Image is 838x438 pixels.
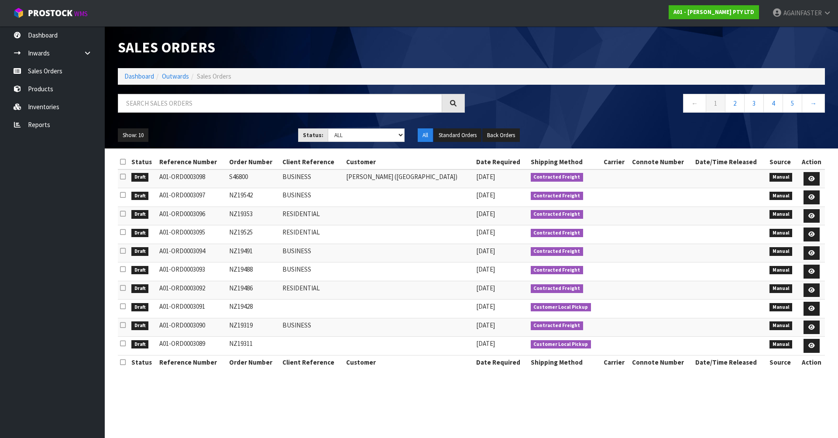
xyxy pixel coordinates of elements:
[157,355,227,369] th: Reference Number
[157,337,227,355] td: A01-ORD0003089
[118,39,465,55] h1: Sales Orders
[478,94,825,115] nav: Page navigation
[280,155,343,169] th: Client Reference
[476,191,495,199] span: [DATE]
[769,303,793,312] span: Manual
[767,355,798,369] th: Source
[157,155,227,169] th: Reference Number
[531,266,584,275] span: Contracted Freight
[118,128,148,142] button: Show: 10
[280,207,343,225] td: RESIDENTIAL
[601,155,630,169] th: Carrier
[476,284,495,292] span: [DATE]
[197,72,231,80] span: Sales Orders
[531,192,584,200] span: Contracted Freight
[227,300,281,318] td: NZ19428
[673,8,754,16] strong: A01 - [PERSON_NAME] PTY LTD
[531,340,591,349] span: Customer Local Pickup
[227,355,281,369] th: Order Number
[157,244,227,262] td: A01-ORD0003094
[227,262,281,281] td: NZ19488
[157,318,227,337] td: A01-ORD0003090
[28,7,72,19] span: ProStock
[476,321,495,329] span: [DATE]
[531,210,584,219] span: Contracted Freight
[13,7,24,18] img: cube-alt.png
[131,340,149,349] span: Draft
[227,225,281,244] td: NZ19525
[474,155,529,169] th: Date Required
[131,229,149,238] span: Draft
[131,284,149,293] span: Draft
[74,10,88,18] small: WMS
[280,244,343,262] td: BUSINESS
[474,355,529,369] th: Date Required
[529,155,601,169] th: Shipping Method
[129,155,157,169] th: Status
[157,281,227,300] td: A01-ORD0003092
[769,247,793,256] span: Manual
[418,128,433,142] button: All
[476,210,495,218] span: [DATE]
[683,94,706,113] a: ←
[227,318,281,337] td: NZ19319
[227,244,281,262] td: NZ19491
[118,94,442,113] input: Search sales orders
[706,94,725,113] a: 1
[280,225,343,244] td: RESIDENTIAL
[725,94,745,113] a: 2
[131,321,149,330] span: Draft
[693,355,767,369] th: Date/Time Released
[531,229,584,238] span: Contracted Freight
[783,94,802,113] a: 5
[131,266,149,275] span: Draft
[157,300,227,318] td: A01-ORD0003091
[157,169,227,188] td: A01-ORD0003098
[531,284,584,293] span: Contracted Freight
[157,188,227,207] td: A01-ORD0003097
[769,284,793,293] span: Manual
[630,155,693,169] th: Connote Number
[531,303,591,312] span: Customer Local Pickup
[227,281,281,300] td: NZ19486
[693,155,767,169] th: Date/Time Released
[630,355,693,369] th: Connote Number
[280,355,343,369] th: Client Reference
[280,169,343,188] td: BUSINESS
[124,72,154,80] a: Dashboard
[129,355,157,369] th: Status
[303,131,323,139] strong: Status:
[798,155,825,169] th: Action
[131,173,149,182] span: Draft
[744,94,764,113] a: 3
[227,155,281,169] th: Order Number
[769,340,793,349] span: Manual
[344,155,474,169] th: Customer
[131,247,149,256] span: Draft
[769,210,793,219] span: Manual
[280,318,343,337] td: BUSINESS
[769,229,793,238] span: Manual
[531,321,584,330] span: Contracted Freight
[476,265,495,273] span: [DATE]
[531,247,584,256] span: Contracted Freight
[227,169,281,188] td: S46800
[157,225,227,244] td: A01-ORD0003095
[434,128,481,142] button: Standard Orders
[157,262,227,281] td: A01-ORD0003093
[529,355,601,369] th: Shipping Method
[531,173,584,182] span: Contracted Freight
[280,188,343,207] td: BUSINESS
[802,94,825,113] a: →
[482,128,520,142] button: Back Orders
[601,355,630,369] th: Carrier
[476,172,495,181] span: [DATE]
[227,188,281,207] td: NZ19542
[767,155,798,169] th: Source
[476,339,495,348] span: [DATE]
[476,302,495,310] span: [DATE]
[280,262,343,281] td: BUSINESS
[131,210,149,219] span: Draft
[476,228,495,236] span: [DATE]
[344,355,474,369] th: Customer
